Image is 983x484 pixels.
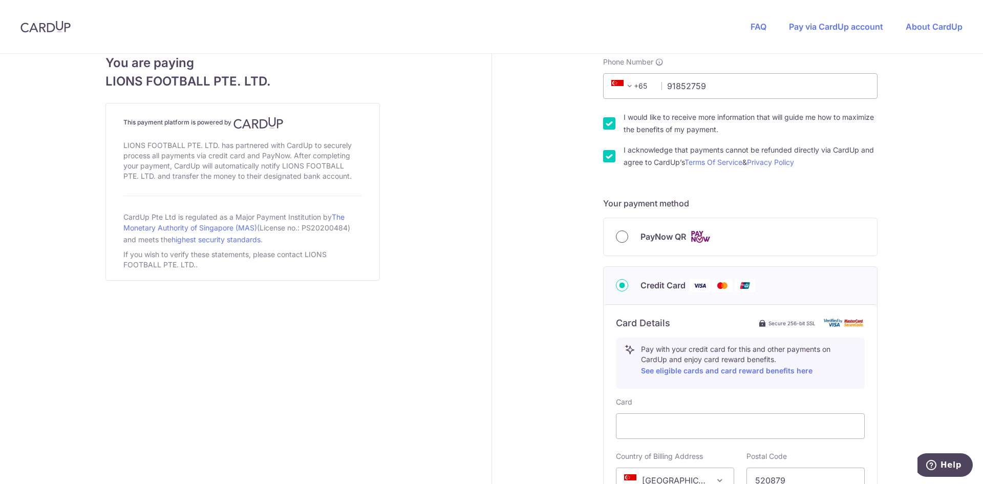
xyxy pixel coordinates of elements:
[641,366,813,375] a: See eligible cards and card reward benefits here
[172,235,261,244] a: highest security standards
[611,80,636,92] span: +65
[624,111,878,136] label: I would like to receive more information that will guide me how to maximize the benefits of my pa...
[789,22,883,32] a: Pay via CardUp account
[123,117,362,129] h4: This payment platform is powered by
[685,158,742,166] a: Terms Of Service
[20,20,71,33] img: CardUp
[625,420,856,432] iframe: Secure card payment input frame
[746,451,787,461] label: Postal Code
[616,230,865,243] div: PayNow QR Cards logo
[768,319,816,327] span: Secure 256-bit SSL
[640,279,686,291] span: Credit Card
[640,230,686,243] span: PayNow QR
[123,247,362,272] div: If you wish to verify these statements, please contact LIONS FOOTBALL PTE. LTD..
[824,319,865,327] img: card secure
[624,144,878,169] label: I acknowledge that payments cannot be refunded directly via CardUp and agree to CardUp’s &
[712,279,733,292] img: Mastercard
[603,57,653,67] span: Phone Number
[105,54,380,72] span: You are paying
[690,279,710,292] img: Visa
[747,158,794,166] a: Privacy Policy
[608,80,654,92] span: +65
[105,72,380,91] span: LIONS FOOTBALL PTE. LTD.
[690,230,711,243] img: Cards logo
[616,397,632,407] label: Card
[123,208,362,247] div: CardUp Pte Ltd is regulated as a Major Payment Institution by (License no.: PS20200484) and meets...
[603,197,878,209] h5: Your payment method
[616,451,703,461] label: Country of Billing Address
[906,22,963,32] a: About CardUp
[641,344,856,377] p: Pay with your credit card for this and other payments on CardUp and enjoy card reward benefits.
[917,453,973,479] iframe: Opens a widget where you can find more information
[616,317,670,329] h6: Card Details
[233,117,284,129] img: CardUp
[751,22,766,32] a: FAQ
[735,279,755,292] img: Union Pay
[123,138,362,183] div: LIONS FOOTBALL PTE. LTD. has partnered with CardUp to securely process all payments via credit ca...
[616,279,865,292] div: Credit Card Visa Mastercard Union Pay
